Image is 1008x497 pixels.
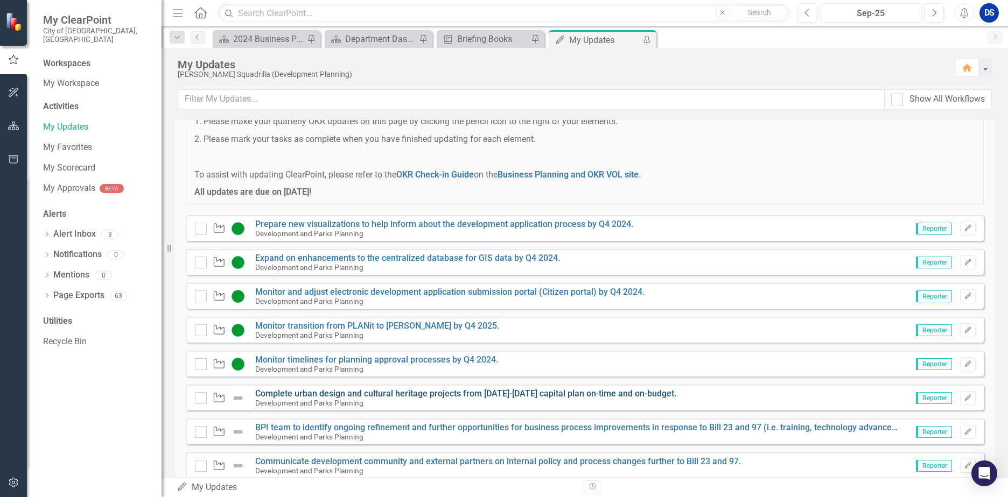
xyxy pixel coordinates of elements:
[971,460,997,486] div: Open Intercom Messenger
[194,187,311,197] strong: All updates are due on [DATE]!
[107,250,124,259] div: 0
[569,33,640,47] div: My Updates
[101,230,118,239] div: 3
[255,253,560,263] a: Expand on enhancements to the centralized database for GIS data by Q4 2024.
[177,481,577,494] div: My Updates
[439,32,528,46] a: Briefing Books
[255,263,363,272] small: Development and Parks Planning
[43,336,151,348] a: Recycle Bin
[53,289,104,302] a: Page Exports
[979,3,999,23] button: DS
[916,426,952,438] span: Reporter
[255,466,363,475] small: Development and Parks Planning
[396,169,474,180] a: OKR Check-in Guide
[232,222,244,235] img: Proceeding as Anticipated
[345,32,416,46] div: Department Dashboard
[43,162,151,174] a: My Scorecard
[255,432,363,441] small: Development and Parks Planning
[53,228,96,240] a: Alert Inbox
[255,287,645,297] a: Monitor and adjust electronic development application submission portal (Citizen portal) by Q4 2024.
[255,331,363,339] small: Development and Parks Planning
[178,89,885,109] input: Filter My Updates...
[43,101,151,113] div: Activities
[916,223,952,235] span: Reporter
[232,324,244,337] img: Proceeding as Anticipated
[916,324,952,336] span: Reporter
[327,32,416,46] a: Department Dashboard
[255,422,960,432] a: BPI team to identify ongoing refinement and further opportunities for business process improvemen...
[498,169,639,180] a: Business Planning and OKR VOL site
[916,257,952,268] span: Reporter
[178,70,944,79] div: [PERSON_NAME] Squadrilla (Development Planning)
[457,32,528,46] div: Briefing Books
[215,32,304,46] a: 2024 Business Plan Quarterly Dashboard
[232,358,244,371] img: Proceeding as Anticipated
[255,321,499,331] a: Monitor transition from PLANit to [PERSON_NAME] by Q4 2025.
[43,77,151,90] a: My Workspace
[43,208,151,221] div: Alerts
[232,459,244,472] img: Not Defined
[194,169,975,181] p: To assist with updating ClearPoint, please refer to the on the .
[916,290,952,302] span: Reporter
[255,456,741,466] a: Communicate development community and external partners on internal policy and process changes fu...
[5,12,24,31] img: ClearPoint Strategy
[733,5,787,20] button: Search
[218,4,789,23] input: Search ClearPoint...
[43,26,151,44] small: City of [GEOGRAPHIC_DATA], [GEOGRAPHIC_DATA]
[232,256,244,269] img: Proceeding as Anticipated
[110,291,127,300] div: 63
[916,460,952,472] span: Reporter
[916,392,952,404] span: Reporter
[824,7,918,20] div: Sep-25
[232,290,244,303] img: Proceeding as Anticipated
[255,365,363,373] small: Development and Parks Planning
[194,116,975,128] p: 1. Please make your quarterly OKR updates on this page by clicking the pencil icon to the right o...
[95,271,112,280] div: 0
[43,13,151,26] span: My ClearPoint
[255,297,363,306] small: Development and Parks Planning
[233,32,304,46] div: 2024 Business Plan Quarterly Dashboard
[821,3,921,23] button: Sep-25
[748,8,771,17] span: Search
[255,354,498,365] a: Monitor timelines for planning approval processes by Q4 2024.
[909,93,985,105] div: Show All Workflows
[194,133,975,146] p: 2. Please mark your tasks as complete when you have finished updating for each element.
[43,182,95,195] a: My Approvals
[43,315,151,328] div: Utilities
[232,425,244,438] img: Not Defined
[916,358,952,370] span: Reporter
[178,59,944,70] div: My Updates
[53,248,102,261] a: Notifications
[255,388,676,399] a: Complete urban design and cultural heritage projects from [DATE]-[DATE] capital plan on-time and ...
[100,184,124,193] div: BETA
[43,141,151,154] a: My Favorites
[43,121,151,133] a: My Updates
[232,392,244,404] img: Not Defined
[255,399,363,407] small: Development and Parks Planning
[43,58,90,70] div: Workspaces
[255,219,633,229] a: Prepare new visualizations to help inform about the development application process by Q4 2024.
[53,269,89,281] a: Mentions
[255,229,363,238] small: Development and Parks Planning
